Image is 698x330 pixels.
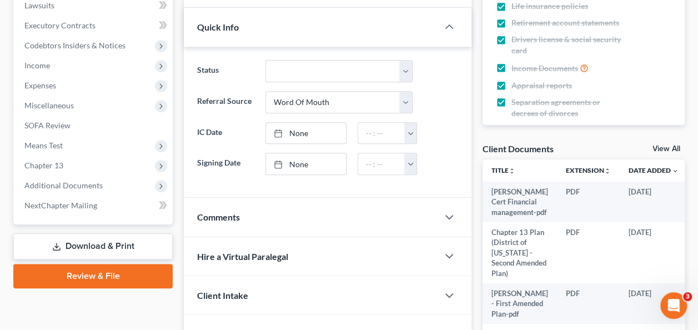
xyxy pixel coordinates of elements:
span: Lawsuits [24,1,54,10]
span: SOFA Review [24,121,71,130]
div: Client Documents [483,143,554,154]
span: Chapter 13 [24,161,63,170]
span: Comments [197,212,240,222]
td: PDF [557,283,620,324]
input: -- : -- [358,153,405,174]
td: [PERSON_NAME] Cert Financial management-pdf [483,182,557,222]
label: Signing Date [192,153,259,175]
a: NextChapter Mailing [16,196,173,216]
a: Date Added expand_more [629,166,679,174]
a: None [266,153,347,174]
td: PDF [557,222,620,283]
label: Referral Source [192,91,259,113]
td: [PERSON_NAME] - First Amended Plan-pdf [483,283,557,324]
a: Download & Print [13,233,173,259]
span: Income [24,61,50,70]
span: Executory Contracts [24,21,96,30]
span: Hire a Virtual Paralegal [197,251,288,262]
span: Drivers license & social security card [511,34,625,56]
iframe: Intercom live chat [660,292,687,319]
td: Chapter 13 Plan (District of [US_STATE] - Second Amended Plan) [483,222,557,283]
a: Titleunfold_more [491,166,515,174]
label: IC Date [192,122,259,144]
span: Additional Documents [24,181,103,190]
span: Quick Info [197,22,239,32]
span: Codebtors Insiders & Notices [24,41,125,50]
span: Income Documents [511,63,578,74]
i: expand_more [672,168,679,174]
input: -- : -- [358,123,405,144]
td: [DATE] [620,222,687,283]
span: Miscellaneous [24,101,74,110]
span: 3 [683,292,692,301]
i: unfold_more [604,168,611,174]
span: Appraisal reports [511,80,572,91]
span: Life insurance policies [511,1,588,12]
span: Retirement account statements [511,17,619,28]
span: Expenses [24,81,56,90]
a: View All [652,145,680,153]
td: [DATE] [620,283,687,324]
a: Review & File [13,264,173,288]
td: PDF [557,182,620,222]
span: NextChapter Mailing [24,201,97,210]
a: Extensionunfold_more [566,166,611,174]
td: [DATE] [620,182,687,222]
span: Means Test [24,141,63,150]
i: unfold_more [509,168,515,174]
a: None [266,123,347,144]
span: Client Intake [197,290,248,301]
label: Status [192,60,259,82]
span: Separation agreements or decrees of divorces [511,97,625,119]
a: Executory Contracts [16,16,173,36]
a: SOFA Review [16,116,173,136]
